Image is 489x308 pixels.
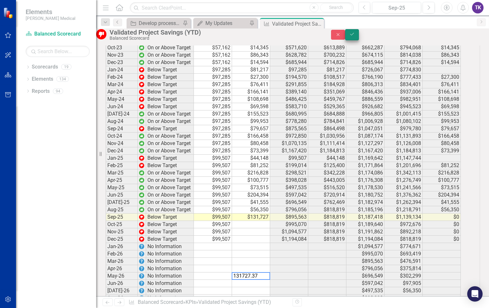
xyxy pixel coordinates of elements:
[423,140,461,147] td: $80,458
[329,5,343,10] span: Search
[146,140,194,147] td: On or Above Target
[346,236,385,243] td: $1,194,084
[270,221,308,228] td: $995,070
[270,140,308,147] td: $1,070,135
[232,147,270,155] td: $73,399
[308,118,346,125] td: $784,841
[423,147,461,155] td: $73,399
[194,184,232,191] td: $99,507
[346,250,385,258] td: $995,070
[146,177,194,184] td: On or Above Target
[194,133,232,140] td: $97,285
[308,74,346,81] td: $108,517
[308,177,346,184] td: $443,005
[270,191,308,199] td: $597,042
[385,169,423,177] td: $1,342,113
[270,59,308,66] td: $685,944
[346,96,385,103] td: $886,559
[194,140,232,147] td: $97,285
[146,125,194,133] td: Below Target
[385,118,423,125] td: $1,080,102
[194,177,232,184] td: $99,507
[146,184,194,191] td: On or Above Target
[423,81,461,88] td: $76,411
[146,199,194,206] td: On or Above Target
[139,170,144,175] img: wc+mapt77TOUwAAAABJRU5ErkJggg==
[106,265,138,272] td: Apr-26
[146,250,194,258] td: No Information
[385,243,423,250] td: $774,671
[32,63,58,71] a: Scorecards
[139,222,144,227] img: w+6onZ6yCFk7QAAAABJRU5ErkJggg==
[232,44,270,52] td: $14,345
[346,66,385,74] td: $726,067
[308,199,346,206] td: $762,469
[232,214,270,221] td: $131,727
[270,177,308,184] td: $398,028
[308,110,346,118] td: $684,888
[308,236,346,243] td: $818,819
[308,59,346,66] td: $714,826
[423,199,461,206] td: $41,555
[346,191,385,199] td: $1,180,752
[308,96,346,103] td: $459,767
[139,192,144,198] img: wc+mapt77TOUwAAAABJRU5ErkJggg==
[139,119,144,124] img: wc+mapt77TOUwAAAABJRU5ErkJggg==
[139,60,144,65] img: wc+mapt77TOUwAAAABJRU5ErkJggg==
[308,125,346,133] td: $864,498
[146,110,194,118] td: On or Above Target
[194,110,232,118] td: $97,285
[346,221,385,228] td: $1,189,640
[146,74,194,81] td: Below Target
[139,45,144,50] img: wc+mapt77TOUwAAAABJRU5ErkJggg==
[146,44,194,52] td: On or Above Target
[106,118,138,125] td: Aug-24
[346,81,385,88] td: $806,313
[385,214,423,221] td: $1,139,134
[139,200,144,205] img: wc+mapt77TOUwAAAABJRU5ErkJggg==
[308,206,346,214] td: $818,819
[194,74,232,81] td: $97,285
[385,236,423,243] td: $818,819
[270,228,308,236] td: $1,094,577
[106,258,138,265] td: Mar-26
[194,147,232,155] td: $97,285
[146,155,194,162] td: Below Target
[26,46,90,57] input: Search Below...
[146,96,194,103] td: Below Target
[205,19,248,27] div: My Updates
[194,125,232,133] td: $97,285
[385,258,423,265] td: $476,591
[374,4,419,12] div: Sep-25
[139,82,144,87] img: w+6onZ6yCFk7QAAAABJRU5ErkJggg==
[194,206,232,214] td: $99,507
[106,250,138,258] td: Feb-26
[146,147,194,155] td: On or Above Target
[139,97,144,102] img: w+6onZ6yCFk7QAAAABJRU5ErkJggg==
[106,52,138,59] td: Nov-23
[194,214,232,221] td: $99,507
[385,191,423,199] td: $1,376,362
[385,52,423,59] td: $814,038
[270,162,308,169] td: $199,014
[270,44,308,52] td: $571,620
[270,88,308,96] td: $389,140
[270,52,308,59] td: $628,782
[146,191,194,199] td: On or Above Target
[194,169,232,177] td: $99,507
[106,59,138,66] td: Dec-23
[139,207,144,212] img: wc+mapt77TOUwAAAABJRU5ErkJggg==
[110,29,318,36] div: Validated Project Savings (YTD)
[106,206,138,214] td: Aug-25
[385,221,423,228] td: $972,676
[232,162,270,169] td: $81,252
[423,177,461,184] td: $100,777
[146,133,194,140] td: On or Above Target
[106,191,138,199] td: Jun-25
[385,59,423,66] td: $714,826
[146,258,194,265] td: No Information
[106,199,138,206] td: [DATE]-25
[308,155,346,162] td: $44,148
[308,44,346,52] td: $613,889
[194,66,232,74] td: $97,285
